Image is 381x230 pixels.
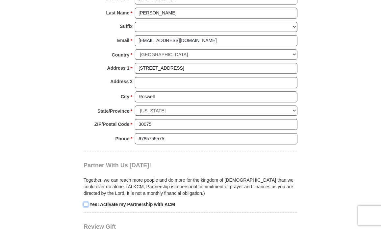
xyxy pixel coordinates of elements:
[84,223,116,230] span: Review Gift
[84,177,297,196] p: Together, we can reach more people and do more for the kingdom of [DEMOGRAPHIC_DATA] than we coul...
[110,77,133,86] strong: Address 2
[107,63,130,73] strong: Address 1
[89,202,175,207] strong: Yes! Activate my Partnership with KCM
[112,50,130,59] strong: Country
[117,36,129,45] strong: Email
[121,92,129,101] strong: City
[84,162,151,169] span: Partner With Us [DATE]!
[120,22,133,31] strong: Suffix
[94,120,130,129] strong: ZIP/Postal Code
[115,134,130,143] strong: Phone
[106,8,130,17] strong: Last Name
[97,106,129,116] strong: State/Province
